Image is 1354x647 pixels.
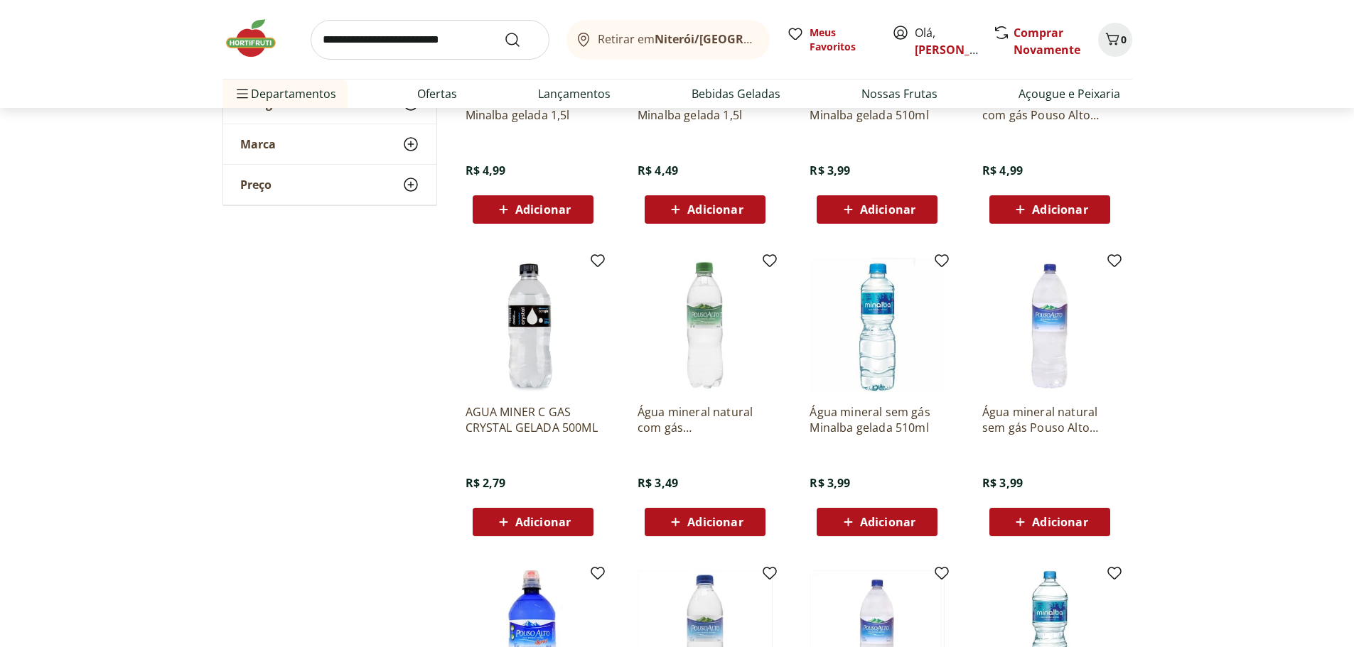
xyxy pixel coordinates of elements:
[638,258,773,393] img: Água mineral natural com gás Pouso Alto gelada 510ml
[1121,33,1127,46] span: 0
[810,26,875,54] span: Meus Favoritos
[1019,85,1120,102] a: Açougue e Peixaria
[1014,25,1080,58] a: Comprar Novamente
[687,204,743,215] span: Adicionar
[645,195,765,224] button: Adicionar
[860,516,915,528] span: Adicionar
[982,475,1023,491] span: R$ 3,99
[566,20,770,60] button: Retirar emNiterói/[GEOGRAPHIC_DATA]
[466,258,601,393] img: AGUA MINER C GAS CRYSTAL GELADA 500ML
[638,475,678,491] span: R$ 3,49
[515,516,571,528] span: Adicionar
[810,258,945,393] img: Água mineral sem gás Minalba gelada 510ml
[234,77,251,111] button: Menu
[687,516,743,528] span: Adicionar
[982,258,1117,393] img: Água mineral natural sem gás Pouso Alto gelada 1,5l
[598,33,755,45] span: Retirar em
[234,77,336,111] span: Departamentos
[473,195,593,224] button: Adicionar
[240,137,276,151] span: Marca
[504,31,538,48] button: Submit Search
[223,124,436,164] button: Marca
[638,404,773,435] a: Água mineral natural com gás [GEOGRAPHIC_DATA] gelada 510ml
[817,508,937,536] button: Adicionar
[466,404,601,435] a: AGUA MINER C GAS CRYSTAL GELADA 500ML
[223,165,436,205] button: Preço
[989,195,1110,224] button: Adicionar
[810,475,850,491] span: R$ 3,99
[638,163,678,178] span: R$ 4,49
[473,508,593,536] button: Adicionar
[417,85,457,102] a: Ofertas
[915,24,978,58] span: Olá,
[538,85,611,102] a: Lançamentos
[861,85,937,102] a: Nossas Frutas
[466,475,506,491] span: R$ 2,79
[787,26,875,54] a: Meus Favoritos
[1032,204,1087,215] span: Adicionar
[982,163,1023,178] span: R$ 4,99
[515,204,571,215] span: Adicionar
[311,20,549,60] input: search
[1098,23,1132,57] button: Carrinho
[817,195,937,224] button: Adicionar
[860,204,915,215] span: Adicionar
[466,163,506,178] span: R$ 4,99
[915,42,1007,58] a: [PERSON_NAME]
[810,163,850,178] span: R$ 3,99
[982,404,1117,435] a: Água mineral natural sem gás Pouso Alto gelada 1,5l
[692,85,780,102] a: Bebidas Geladas
[240,178,272,192] span: Preço
[222,17,294,60] img: Hortifruti
[989,508,1110,536] button: Adicionar
[655,31,817,47] b: Niterói/[GEOGRAPHIC_DATA]
[1032,516,1087,528] span: Adicionar
[645,508,765,536] button: Adicionar
[810,404,945,435] a: Água mineral sem gás Minalba gelada 510ml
